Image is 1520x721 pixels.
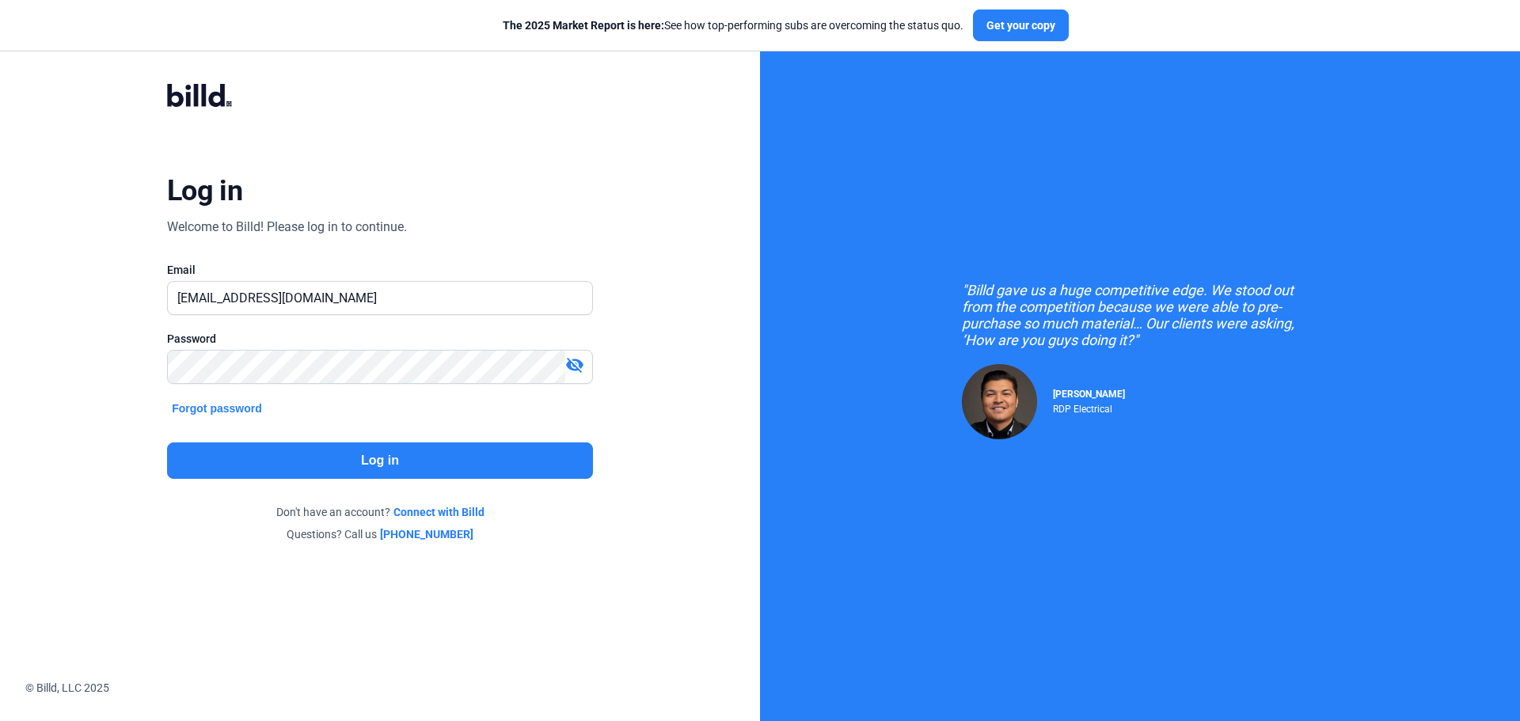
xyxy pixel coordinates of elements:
[1053,389,1125,400] span: [PERSON_NAME]
[380,526,473,542] a: [PHONE_NUMBER]
[167,400,267,417] button: Forgot password
[503,17,963,33] div: See how top-performing subs are overcoming the status quo.
[167,504,593,520] div: Don't have an account?
[167,262,593,278] div: Email
[1053,400,1125,415] div: RDP Electrical
[962,282,1318,348] div: "Billd gave us a huge competitive edge. We stood out from the competition because we were able to...
[167,331,593,347] div: Password
[167,442,593,479] button: Log in
[503,19,664,32] span: The 2025 Market Report is here:
[973,9,1069,41] button: Get your copy
[393,504,484,520] a: Connect with Billd
[167,173,242,208] div: Log in
[167,218,407,237] div: Welcome to Billd! Please log in to continue.
[962,364,1037,439] img: Raul Pacheco
[167,526,593,542] div: Questions? Call us
[565,355,584,374] mat-icon: visibility_off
